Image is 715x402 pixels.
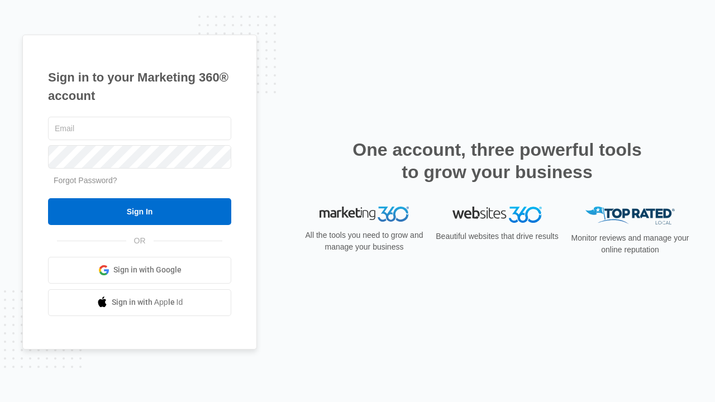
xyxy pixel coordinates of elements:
[302,229,427,253] p: All the tools you need to grow and manage your business
[452,207,542,223] img: Websites 360
[48,257,231,284] a: Sign in with Google
[568,232,693,256] p: Monitor reviews and manage your online reputation
[585,207,675,225] img: Top Rated Local
[113,264,182,276] span: Sign in with Google
[48,198,231,225] input: Sign In
[126,235,154,247] span: OR
[48,289,231,316] a: Sign in with Apple Id
[435,231,560,242] p: Beautiful websites that drive results
[112,296,183,308] span: Sign in with Apple Id
[320,207,409,222] img: Marketing 360
[48,68,231,105] h1: Sign in to your Marketing 360® account
[54,176,117,185] a: Forgot Password?
[48,117,231,140] input: Email
[349,138,645,183] h2: One account, three powerful tools to grow your business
